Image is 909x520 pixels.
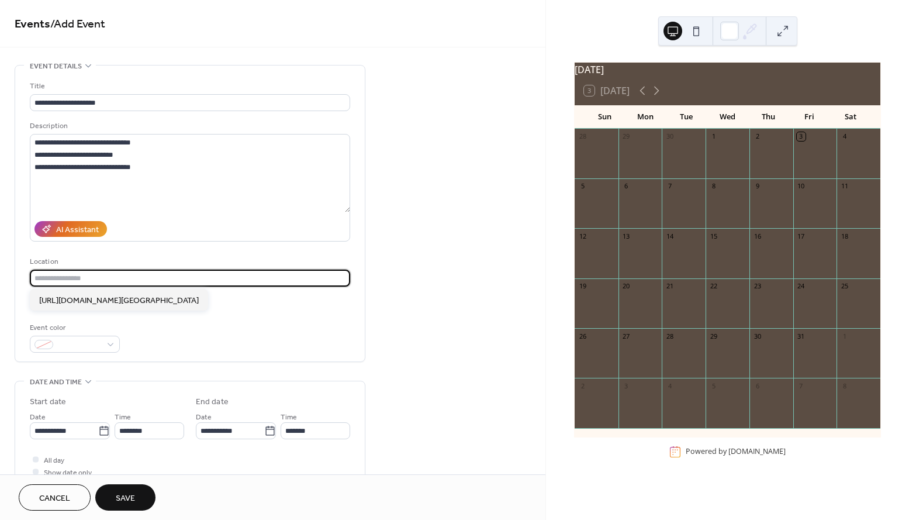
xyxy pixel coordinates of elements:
div: 4 [840,132,849,141]
div: 31 [797,332,806,340]
div: 7 [797,381,806,390]
div: Mon [625,105,666,129]
div: 22 [709,282,718,291]
div: 29 [622,132,631,141]
div: Title [30,80,348,92]
span: Save [116,493,135,505]
div: Description [30,120,348,132]
div: 14 [665,232,674,240]
div: 23 [753,282,762,291]
div: 3 [797,132,806,141]
span: [URL][DOMAIN_NAME][GEOGRAPHIC_DATA] [39,295,199,307]
div: 24 [797,282,806,291]
div: 6 [753,381,762,390]
div: [DATE] [575,63,880,77]
div: 4 [665,381,674,390]
div: Start date [30,396,66,408]
div: 3 [622,381,631,390]
div: End date [196,396,229,408]
div: 8 [709,182,718,191]
a: Events [15,13,50,36]
div: 5 [578,182,587,191]
div: 2 [753,132,762,141]
div: 9 [753,182,762,191]
div: Fri [789,105,830,129]
span: Event details [30,60,82,73]
div: 29 [709,332,718,340]
div: 5 [709,381,718,390]
div: 30 [753,332,762,340]
span: Cancel [39,493,70,505]
div: 1 [709,132,718,141]
span: Date [30,411,46,423]
div: 25 [840,282,849,291]
span: Time [115,411,131,423]
button: Cancel [19,484,91,511]
div: 20 [622,282,631,291]
div: Event color [30,322,117,334]
span: Date [196,411,212,423]
div: 19 [578,282,587,291]
span: Date and time [30,376,82,388]
div: Wed [707,105,748,129]
div: 1 [840,332,849,340]
div: 17 [797,232,806,240]
div: Powered by [686,447,786,457]
button: Save [95,484,155,511]
div: Thu [748,105,789,129]
div: 28 [578,132,587,141]
div: AI Assistant [56,224,99,236]
div: Sun [584,105,625,129]
span: All day [44,454,64,467]
div: 30 [665,132,674,141]
div: Tue [666,105,707,129]
div: 11 [840,182,849,191]
div: 27 [622,332,631,340]
div: 2 [578,381,587,390]
span: Time [281,411,297,423]
span: Show date only [44,467,92,479]
span: / Add Event [50,13,105,36]
div: 18 [840,232,849,240]
div: Sat [830,105,871,129]
div: 21 [665,282,674,291]
div: 28 [665,332,674,340]
div: 13 [622,232,631,240]
div: 26 [578,332,587,340]
div: 15 [709,232,718,240]
div: 7 [665,182,674,191]
a: [DOMAIN_NAME] [728,447,786,457]
div: 16 [753,232,762,240]
div: 6 [622,182,631,191]
button: AI Assistant [34,221,107,237]
div: Location [30,256,348,268]
div: 8 [840,381,849,390]
div: 10 [797,182,806,191]
div: 12 [578,232,587,240]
